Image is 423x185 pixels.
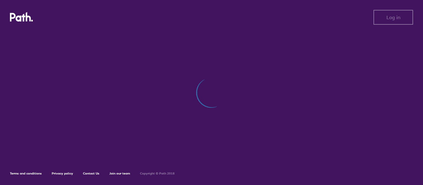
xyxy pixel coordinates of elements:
[140,172,175,175] h6: Copyright © Path 2018
[52,171,73,175] a: Privacy policy
[373,10,413,25] button: Log in
[10,171,42,175] a: Terms and conditions
[109,171,130,175] a: Join our team
[83,171,99,175] a: Contact Us
[386,15,400,20] span: Log in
